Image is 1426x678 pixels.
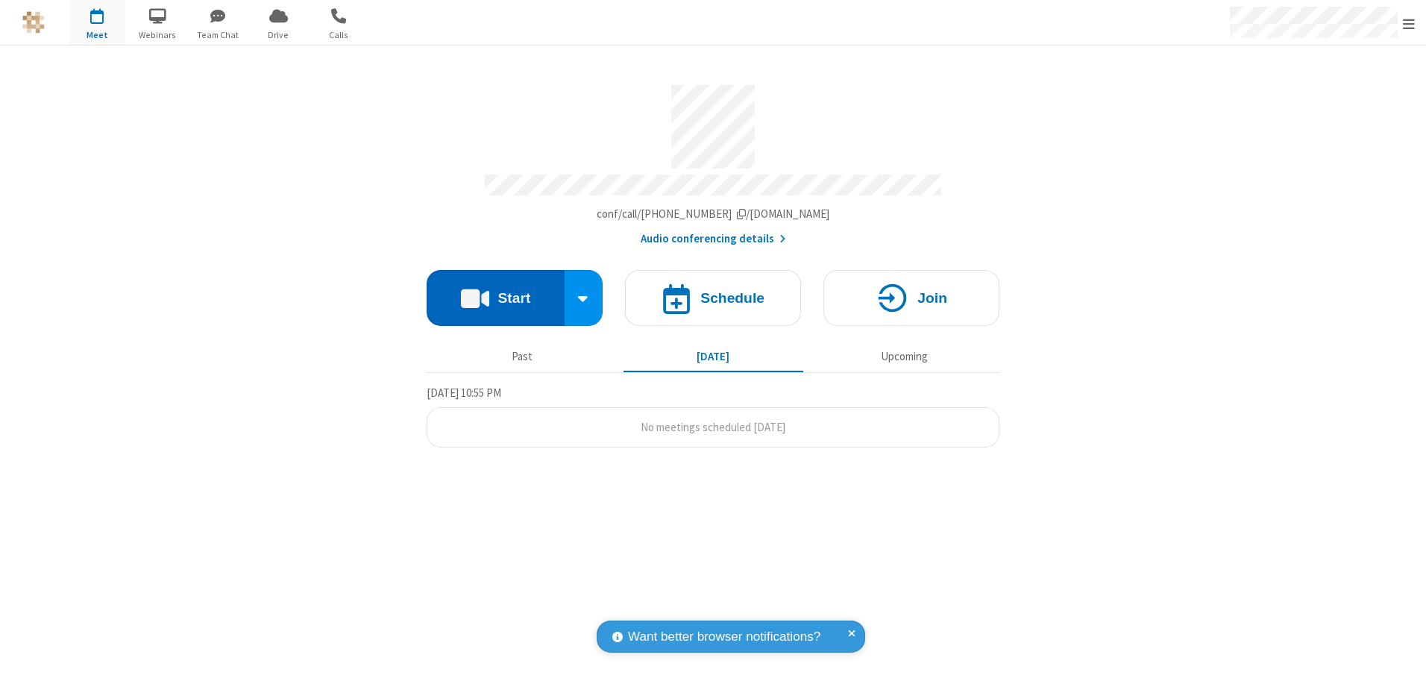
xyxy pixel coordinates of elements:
h4: Join [917,291,947,305]
button: Upcoming [814,342,994,371]
button: Copy my meeting room linkCopy my meeting room link [597,206,830,223]
button: Schedule [625,270,801,326]
span: No meetings scheduled [DATE] [641,420,785,434]
section: Today's Meetings [427,384,999,448]
span: Meet [69,28,125,42]
button: Past [433,342,612,371]
span: Calls [311,28,367,42]
span: Want better browser notifications? [628,627,820,647]
button: Join [823,270,999,326]
h4: Start [497,291,530,305]
section: Account details [427,74,999,248]
img: QA Selenium DO NOT DELETE OR CHANGE [22,11,45,34]
div: Start conference options [565,270,603,326]
span: Webinars [130,28,186,42]
span: Drive [251,28,307,42]
button: Audio conferencing details [641,230,786,248]
button: [DATE] [624,342,803,371]
span: [DATE] 10:55 PM [427,386,501,400]
button: Start [427,270,565,326]
span: Copy my meeting room link [597,207,830,221]
span: Team Chat [190,28,246,42]
h4: Schedule [700,291,764,305]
